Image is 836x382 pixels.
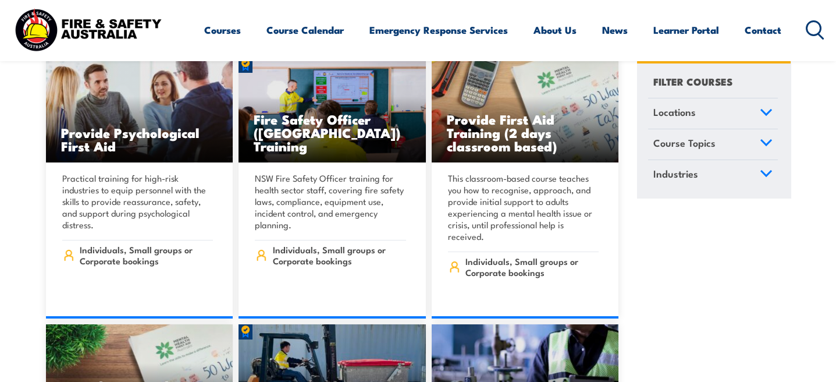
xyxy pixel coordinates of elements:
a: About Us [533,15,577,45]
h3: Provide First Aid Training (2 days classroom based) [447,112,604,153]
a: Emergency Response Services [369,15,508,45]
a: Courses [204,15,241,45]
a: Fire Safety Officer ([GEOGRAPHIC_DATA]) Training [239,58,426,162]
span: Individuals, Small groups or Corporate bookings [465,256,599,278]
a: Provide First Aid Training (2 days classroom based) [432,58,619,162]
span: Individuals, Small groups or Corporate bookings [80,244,213,266]
h3: Provide Psychological First Aid [61,126,218,153]
span: Locations [653,104,696,120]
h3: Fire Safety Officer ([GEOGRAPHIC_DATA]) Training [254,112,411,153]
a: Course Topics [648,129,778,160]
img: Mental Health First Aid Training (Standard) – Classroom [432,58,619,162]
a: Course Calendar [266,15,344,45]
span: Individuals, Small groups or Corporate bookings [273,244,406,266]
p: NSW Fire Safety Officer training for health sector staff, covering fire safety laws, compliance, ... [255,172,406,231]
span: Industries [653,165,698,181]
a: Contact [745,15,781,45]
a: Locations [648,98,778,129]
img: Mental Health First Aid Training Course from Fire & Safety Australia [46,58,233,162]
a: News [602,15,628,45]
p: This classroom-based course teaches you how to recognise, approach, and provide initial support t... [448,172,599,242]
span: Course Topics [653,135,716,151]
img: Fire Safety Advisor [239,58,426,162]
a: Learner Portal [653,15,719,45]
a: Industries [648,160,778,190]
p: Practical training for high-risk industries to equip personnel with the skills to provide reassur... [62,172,214,231]
a: Provide Psychological First Aid [46,58,233,162]
h4: FILTER COURSES [653,73,732,89]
